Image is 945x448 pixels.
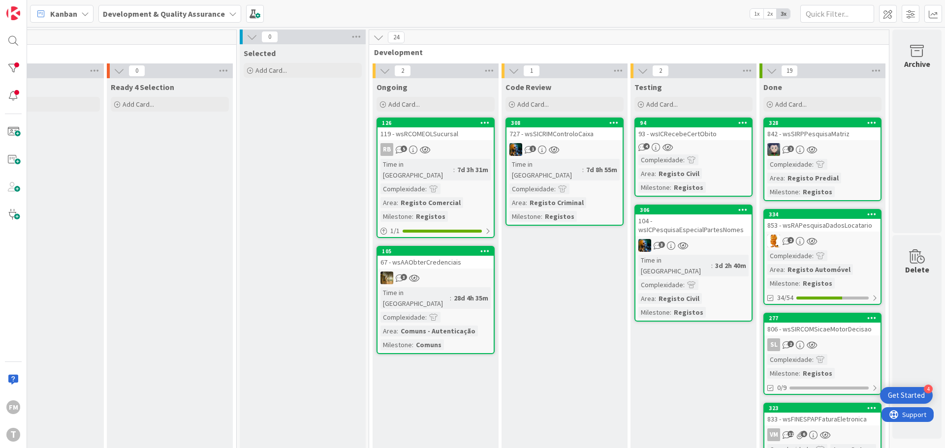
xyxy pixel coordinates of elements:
[425,183,427,194] span: :
[769,211,881,218] div: 334
[635,206,752,236] div: 306104 - wsICPesquisaEspecialPartesNomes
[767,428,780,441] div: VM
[769,315,881,322] div: 277
[380,159,453,180] div: Time in [GEOGRAPHIC_DATA]
[634,82,662,92] span: Testing
[767,354,812,365] div: Complexidade
[380,271,393,284] img: JC
[450,293,451,303] span: :
[655,293,656,304] span: :
[509,183,554,194] div: Complexidade
[506,119,623,140] div: 308727 - wsSICRIMControloCaixa
[767,235,780,247] img: RL
[764,323,881,335] div: 806 - wsSIRCOMSicaeMotorDecisao
[380,312,425,323] div: Complexidade
[582,164,584,175] span: :
[378,271,494,284] div: JC
[787,341,794,347] span: 2
[764,338,881,351] div: SL
[652,65,669,77] span: 2
[634,118,753,197] a: 9493 - wsICRecebeCertObitoComplexidade:Area:Registo CivilMilestone:Registos
[638,293,655,304] div: Area
[764,404,881,425] div: 323833 - wsFINESPAPFaturaEletronica
[413,211,448,222] div: Registos
[638,307,670,318] div: Milestone
[123,100,154,109] span: Add Card...
[506,127,623,140] div: 727 - wsSICRIMControloCaixa
[255,66,287,75] span: Add Card...
[656,168,702,179] div: Registo Civil
[509,197,526,208] div: Area
[380,211,412,222] div: Milestone
[378,127,494,140] div: 119 - wsRCOMEOLSucursal
[787,237,794,243] span: 2
[640,207,752,213] div: 306
[683,279,685,290] span: :
[799,368,800,379] span: :
[380,183,425,194] div: Complexidade
[377,82,408,92] span: Ongoing
[659,241,665,248] span: 3
[377,118,495,238] a: 126119 - wsRCOMEOLSucursalRBTime in [GEOGRAPHIC_DATA]:7d 3h 31mComplexidade:Area:Registo Comercia...
[764,219,881,232] div: 853 - wsRAPesquisaDadosLocatario
[374,47,877,57] span: Development
[812,250,814,261] span: :
[764,314,881,323] div: 277
[382,119,494,126] div: 126
[764,127,881,140] div: 842 - wsSIRPPesquisaMatriz
[634,205,753,322] a: 306104 - wsICPesquisaEspecialPartesNomesJCTime in [GEOGRAPHIC_DATA]:3d 2h 40mComplexidade:Area:Re...
[377,246,495,354] a: 10567 - wsAAObterCredenciaisJCTime in [GEOGRAPHIC_DATA]:28d 4h 35mComplexidade:Area:Comuns - Aute...
[769,405,881,412] div: 323
[388,100,420,109] span: Add Card...
[800,186,835,197] div: Registos
[635,119,752,140] div: 9493 - wsICRecebeCertObito
[398,326,478,336] div: Comuns - Autenticação
[764,404,881,413] div: 323
[380,287,450,309] div: Time in [GEOGRAPHIC_DATA]
[378,247,494,269] div: 10567 - wsAAObterCredenciais
[646,100,678,109] span: Add Card...
[425,312,427,323] span: :
[638,168,655,179] div: Area
[638,239,651,252] img: JC
[584,164,620,175] div: 7d 8h 55m
[784,264,785,275] span: :
[530,146,536,152] span: 1
[764,235,881,247] div: RL
[50,8,77,20] span: Kanban
[509,143,522,156] img: JC
[640,119,752,126] div: 94
[413,339,444,350] div: Comuns
[764,210,881,219] div: 334
[711,260,713,271] span: :
[527,197,586,208] div: Registo Criminal
[763,9,777,19] span: 2x
[6,400,20,414] div: FM
[777,383,787,393] span: 0/9
[378,119,494,127] div: 126
[401,146,407,152] span: 5
[812,354,814,365] span: :
[382,248,494,255] div: 105
[656,293,702,304] div: Registo Civil
[713,260,749,271] div: 3d 2h 40m
[21,1,45,13] span: Support
[785,173,841,183] div: Registo Predial
[767,173,784,183] div: Area
[764,119,881,127] div: 328
[128,65,145,77] span: 0
[378,247,494,256] div: 105
[6,6,20,20] img: Visit kanbanzone.com
[787,146,794,152] span: 2
[800,5,874,23] input: Quick Filter...
[378,225,494,237] div: 1/1
[767,250,812,261] div: Complexidade
[777,293,793,303] span: 34/54
[880,387,933,404] div: Open Get Started checklist, remaining modules: 4
[506,119,623,127] div: 308
[767,159,812,170] div: Complexidade
[671,182,706,193] div: Registos
[638,154,683,165] div: Complexidade
[812,159,814,170] span: :
[412,211,413,222] span: :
